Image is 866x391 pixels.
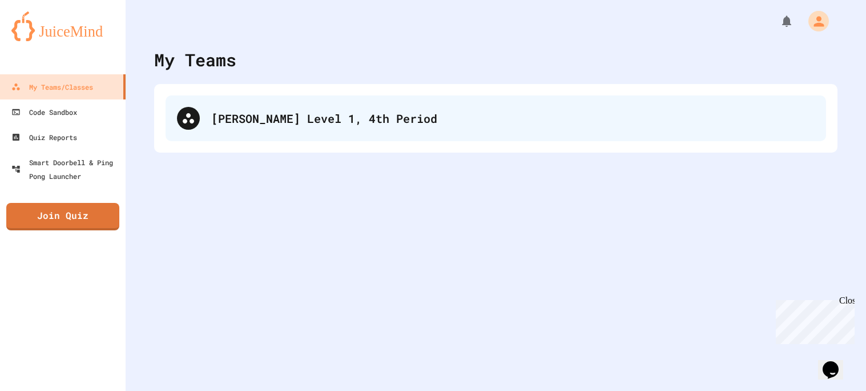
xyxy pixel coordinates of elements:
[5,5,79,73] div: Chat with us now!Close
[11,155,121,183] div: Smart Doorbell & Ping Pong Launcher
[211,110,815,127] div: [PERSON_NAME] Level 1, 4th Period
[6,203,119,230] a: Join Quiz
[818,345,855,380] iframe: chat widget
[796,8,832,34] div: My Account
[154,47,236,73] div: My Teams
[771,296,855,344] iframe: chat widget
[11,130,77,144] div: Quiz Reports
[11,80,93,94] div: My Teams/Classes
[166,95,826,141] div: [PERSON_NAME] Level 1, 4th Period
[759,11,796,31] div: My Notifications
[11,11,114,41] img: logo-orange.svg
[11,105,77,119] div: Code Sandbox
